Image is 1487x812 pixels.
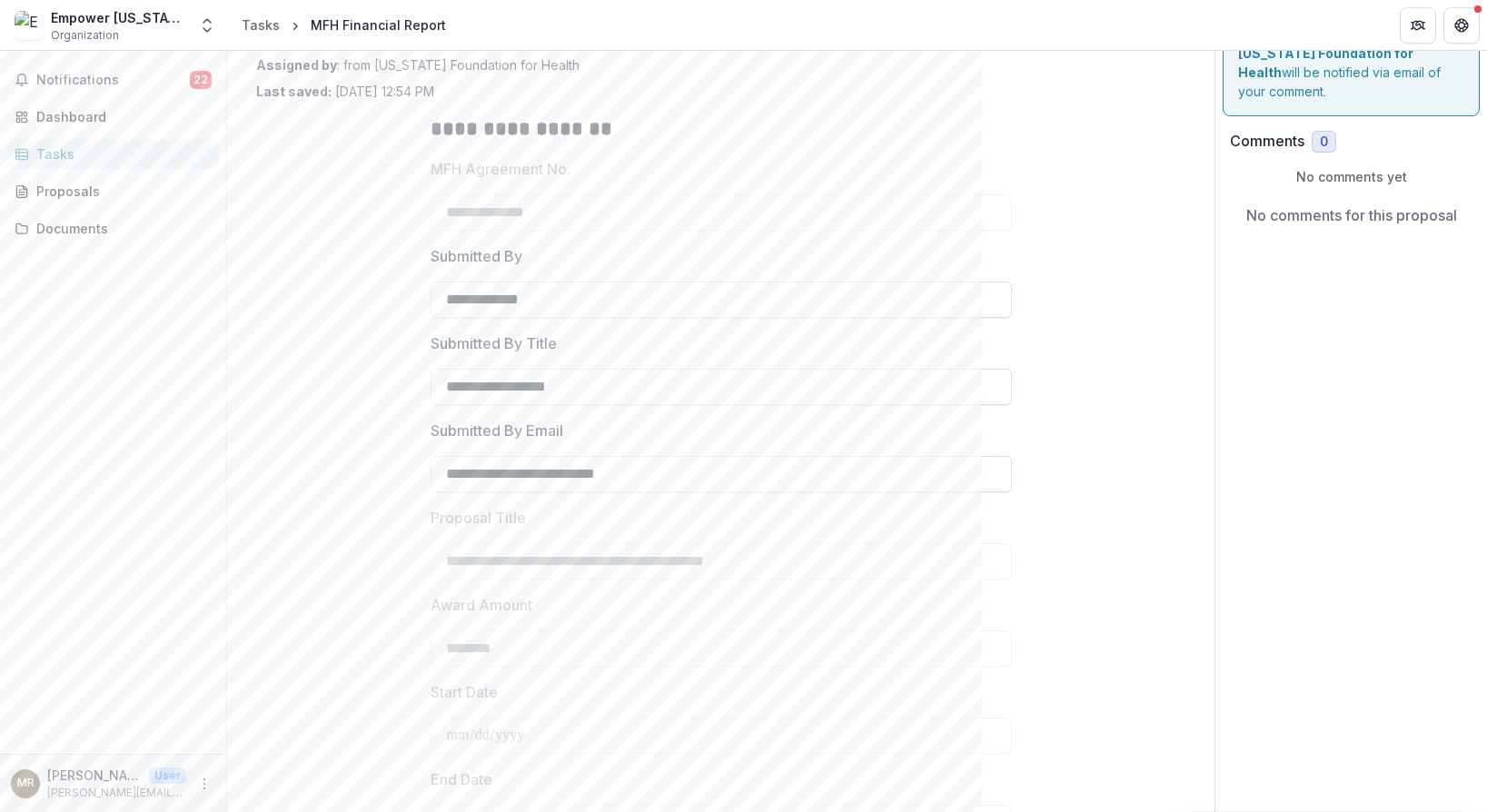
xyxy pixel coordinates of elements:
[256,82,434,101] p: [DATE] 12:54 PM
[36,73,190,88] span: Notifications
[36,107,204,126] div: Dashboard
[431,594,532,616] p: Award Amount
[431,420,563,441] p: Submitted By Email
[256,84,332,99] strong: Last saved:
[7,213,219,243] a: Documents
[256,55,1185,74] p: : from [US_STATE] Foundation for Health
[1320,134,1328,150] span: 0
[15,11,44,40] img: Empower Missouri
[1443,7,1480,44] button: Get Help
[242,15,280,35] div: Tasks
[193,773,215,795] button: More
[431,507,526,529] p: Proposal Title
[234,12,287,38] a: Tasks
[431,158,570,180] p: MFH Agreement No.
[51,8,187,27] div: Empower [US_STATE]
[47,766,142,785] p: [PERSON_NAME]
[36,182,204,201] div: Proposals
[7,176,219,206] a: Proposals
[47,785,186,801] p: [PERSON_NAME][EMAIL_ADDRESS][DOMAIN_NAME]
[1246,204,1457,226] p: No comments for this proposal
[190,71,212,89] span: 22
[431,332,557,354] p: Submitted By Title
[149,767,186,784] p: User
[431,245,522,267] p: Submitted By
[1230,133,1304,150] h2: Comments
[7,139,219,169] a: Tasks
[36,144,204,163] div: Tasks
[1400,7,1436,44] button: Partners
[1230,167,1472,186] p: No comments yet
[51,27,119,44] span: Organization
[194,7,220,44] button: Open entity switcher
[36,219,204,238] div: Documents
[7,65,219,94] button: Notifications22
[431,681,498,703] p: Start Date
[7,102,219,132] a: Dashboard
[234,12,453,38] nav: breadcrumb
[256,57,337,73] strong: Assigned by
[431,768,492,790] p: End Date
[311,15,446,35] div: MFH Financial Report
[17,777,35,789] div: Mallory Rusch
